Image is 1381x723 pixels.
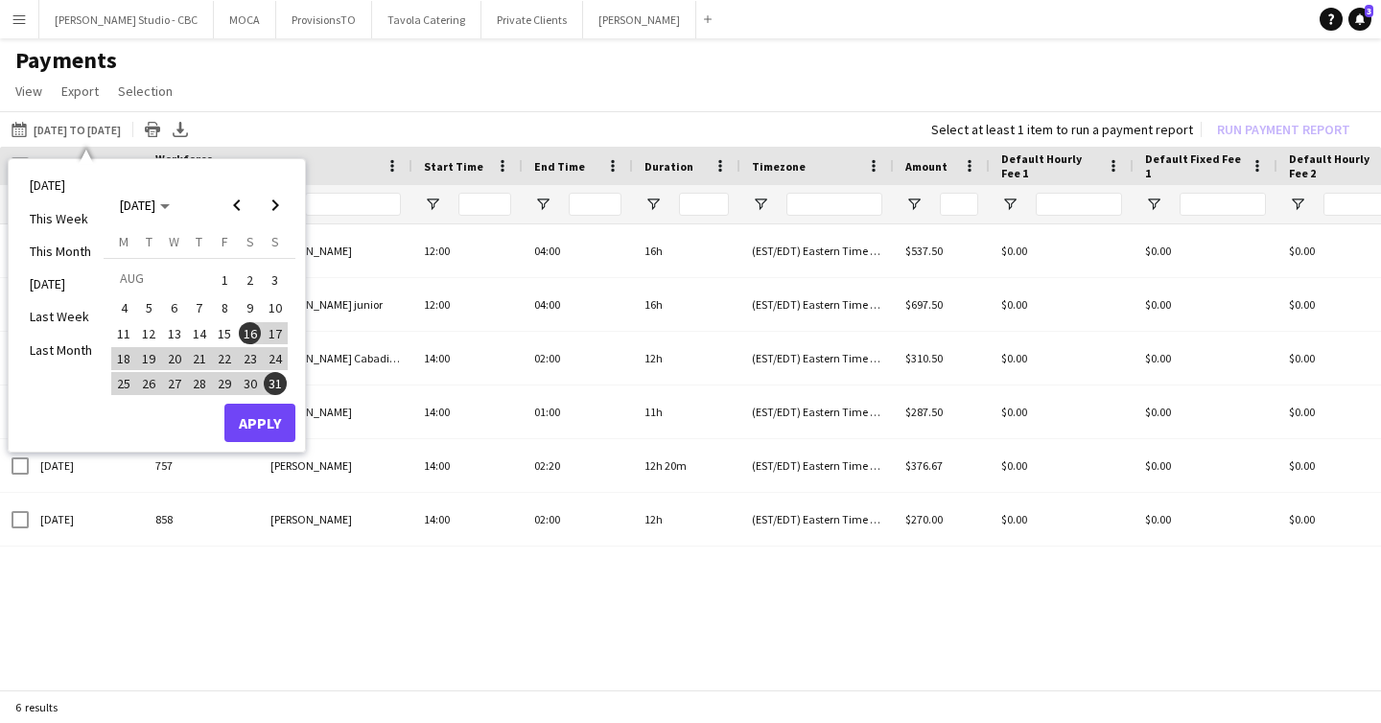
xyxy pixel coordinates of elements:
[239,347,262,370] span: 23
[212,266,237,295] button: 01-08-2025
[138,372,161,395] span: 26
[256,186,294,224] button: Next month
[112,347,135,370] span: 18
[239,372,262,395] span: 30
[119,233,129,250] span: M
[18,169,104,201] li: [DATE]
[188,372,211,395] span: 28
[212,320,237,345] button: 15-08-2025
[239,267,262,293] span: 2
[111,320,136,345] button: 11-08-2025
[188,347,211,370] span: 21
[146,233,152,250] span: T
[112,322,135,345] span: 11
[111,371,136,396] button: 25-08-2025
[138,322,161,345] span: 12
[39,1,214,38] button: [PERSON_NAME] Studio - CBC
[138,296,161,319] span: 5
[372,1,481,38] button: Tavola Catering
[213,322,236,345] span: 15
[212,346,237,371] button: 22-08-2025
[163,296,186,319] span: 6
[237,320,262,345] button: 16-08-2025
[222,233,228,250] span: F
[187,295,212,320] button: 07-08-2025
[263,295,288,320] button: 10-08-2025
[112,188,177,222] button: Choose month and year
[263,346,288,371] button: 24-08-2025
[239,322,262,345] span: 16
[264,372,287,395] span: 31
[196,233,202,250] span: T
[583,1,696,38] button: [PERSON_NAME]
[111,295,136,320] button: 04-08-2025
[138,347,161,370] span: 19
[136,346,161,371] button: 19-08-2025
[213,372,236,395] span: 29
[187,320,212,345] button: 14-08-2025
[188,296,211,319] span: 7
[213,347,236,370] span: 22
[169,233,179,250] span: W
[112,296,135,319] span: 4
[264,296,287,319] span: 10
[112,372,135,395] span: 25
[214,1,276,38] button: MOCA
[237,295,262,320] button: 09-08-2025
[18,202,104,235] li: This Week
[120,197,155,214] span: [DATE]
[136,320,161,345] button: 12-08-2025
[163,372,186,395] span: 27
[481,1,583,38] button: Private Clients
[237,371,262,396] button: 30-08-2025
[239,296,262,319] span: 9
[264,347,287,370] span: 24
[188,322,211,345] span: 14
[237,266,262,295] button: 02-08-2025
[163,347,186,370] span: 20
[213,296,236,319] span: 8
[18,334,104,366] li: Last Month
[224,404,295,442] button: Apply
[1365,5,1373,17] span: 3
[263,371,288,396] button: 31-08-2025
[237,346,262,371] button: 23-08-2025
[212,295,237,320] button: 08-08-2025
[263,320,288,345] button: 17-08-2025
[271,233,279,250] span: S
[18,268,104,300] li: [DATE]
[162,320,187,345] button: 13-08-2025
[163,322,186,345] span: 13
[218,186,256,224] button: Previous month
[187,371,212,396] button: 28-08-2025
[264,267,287,293] span: 3
[111,346,136,371] button: 18-08-2025
[162,346,187,371] button: 20-08-2025
[162,295,187,320] button: 06-08-2025
[212,371,237,396] button: 29-08-2025
[136,295,161,320] button: 05-08-2025
[18,300,104,333] li: Last Week
[136,371,161,396] button: 26-08-2025
[263,266,288,295] button: 03-08-2025
[111,266,212,295] td: AUG
[276,1,372,38] button: ProvisionsTO
[18,235,104,268] li: This Month
[264,322,287,345] span: 17
[162,371,187,396] button: 27-08-2025
[213,267,236,293] span: 1
[187,346,212,371] button: 21-08-2025
[1348,8,1371,31] a: 3
[246,233,254,250] span: S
